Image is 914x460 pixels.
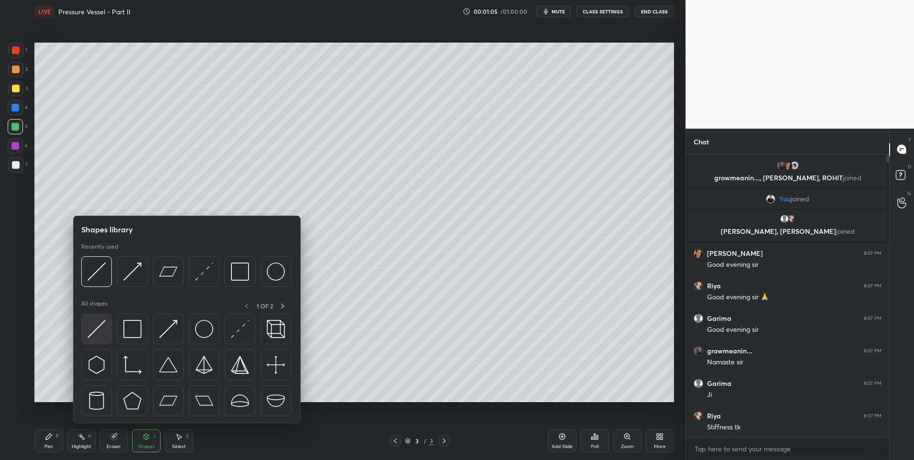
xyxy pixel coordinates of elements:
div: P [56,434,59,438]
button: CLASS SETTINGS [577,6,629,17]
div: 3 [413,438,422,444]
div: LIVE [34,6,54,17]
img: 1f83dd5ecca0447fb8ea279416639fcc.jpg [790,161,799,170]
div: Highlight [72,444,91,449]
img: svg+xml;charset=utf-8,%3Csvg%20xmlns%3D%22http%3A%2F%2Fwww.w3.org%2F2000%2Fsvg%22%20width%3D%2234... [123,392,141,410]
span: You [779,195,791,203]
div: Stiffness tk [707,423,881,432]
p: 1 OF 2 [257,302,273,310]
img: ad9b1ca7378248a280ec44d6413dd476.jpg [694,249,703,258]
div: Poll [591,444,598,449]
h6: Riya [707,412,721,420]
img: svg+xml;charset=utf-8,%3Csvg%20xmlns%3D%22http%3A%2F%2Fwww.w3.org%2F2000%2Fsvg%22%20width%3D%2230... [159,320,177,338]
img: 3a38f146e3464b03b24dd93f76ec5ac5.jpg [766,194,775,204]
button: End Class [635,6,674,17]
img: svg+xml;charset=utf-8,%3Csvg%20xmlns%3D%22http%3A%2F%2Fwww.w3.org%2F2000%2Fsvg%22%20width%3D%2230... [231,320,249,338]
img: d5943a60338d4702bbd5b520241f8b59.jpg [776,161,786,170]
img: svg+xml;charset=utf-8,%3Csvg%20xmlns%3D%22http%3A%2F%2Fwww.w3.org%2F2000%2Fsvg%22%20width%3D%2238... [231,392,249,410]
img: svg+xml;charset=utf-8,%3Csvg%20xmlns%3D%22http%3A%2F%2Fwww.w3.org%2F2000%2Fsvg%22%20width%3D%2236... [195,320,213,338]
h6: Riya [707,282,721,290]
p: growmeanin..., [PERSON_NAME], ROHIT [694,174,881,182]
div: 8:07 PM [864,283,881,289]
div: Good evening sir 🙏 [707,293,881,302]
div: Pen [44,444,53,449]
p: G [907,190,911,197]
div: H [88,434,91,438]
div: 8:07 PM [864,251,881,256]
img: default.png [694,379,703,388]
img: default.png [694,314,703,323]
div: 7 [8,157,28,173]
img: svg+xml;charset=utf-8,%3Csvg%20xmlns%3D%22http%3A%2F%2Fwww.w3.org%2F2000%2Fsvg%22%20width%3D%2228... [87,392,106,410]
span: joined [843,173,861,182]
div: / [424,438,427,444]
div: 3 [429,437,435,445]
div: More [654,444,666,449]
img: svg+xml;charset=utf-8,%3Csvg%20xmlns%3D%22http%3A%2F%2Fwww.w3.org%2F2000%2Fsvg%22%20width%3D%2240... [267,356,285,374]
div: 8:07 PM [864,413,881,419]
img: svg+xml;charset=utf-8,%3Csvg%20xmlns%3D%22http%3A%2F%2Fwww.w3.org%2F2000%2Fsvg%22%20width%3D%2230... [123,263,141,281]
button: mute [536,6,571,17]
img: svg+xml;charset=utf-8,%3Csvg%20xmlns%3D%22http%3A%2F%2Fwww.w3.org%2F2000%2Fsvg%22%20width%3D%2235... [267,320,285,338]
div: 1 [8,43,27,58]
div: 4 [8,100,28,115]
p: Chat [686,129,717,154]
div: 3 [8,81,28,96]
img: default.png [780,214,789,224]
p: All shapes [81,300,108,312]
div: Shapes [138,444,154,449]
div: Select [172,444,186,449]
div: Ji [707,390,881,400]
div: S [186,434,189,438]
span: joined [836,227,855,236]
div: Good evening sir [707,260,881,270]
img: svg+xml;charset=utf-8,%3Csvg%20xmlns%3D%22http%3A%2F%2Fwww.w3.org%2F2000%2Fsvg%22%20width%3D%2233... [123,356,141,374]
div: 8:07 PM [864,348,881,354]
div: 2 [8,62,28,77]
img: svg+xml;charset=utf-8,%3Csvg%20xmlns%3D%22http%3A%2F%2Fwww.w3.org%2F2000%2Fsvg%22%20width%3D%2230... [87,320,106,338]
div: grid [686,155,889,437]
span: joined [791,195,809,203]
div: Good evening sir [707,325,881,335]
img: svg+xml;charset=utf-8,%3Csvg%20xmlns%3D%22http%3A%2F%2Fwww.w3.org%2F2000%2Fsvg%22%20width%3D%2244... [195,392,213,410]
p: D [908,163,911,170]
img: svg+xml;charset=utf-8,%3Csvg%20xmlns%3D%22http%3A%2F%2Fwww.w3.org%2F2000%2Fsvg%22%20width%3D%2234... [123,320,141,338]
img: 9a58a05a9ad6482a82cd9b5ca215b066.jpg [694,281,703,291]
img: svg+xml;charset=utf-8,%3Csvg%20xmlns%3D%22http%3A%2F%2Fwww.w3.org%2F2000%2Fsvg%22%20width%3D%2234... [195,356,213,374]
img: svg+xml;charset=utf-8,%3Csvg%20xmlns%3D%22http%3A%2F%2Fwww.w3.org%2F2000%2Fsvg%22%20width%3D%2234... [231,263,249,281]
img: ad9b1ca7378248a280ec44d6413dd476.jpg [783,161,793,170]
img: svg+xml;charset=utf-8,%3Csvg%20xmlns%3D%22http%3A%2F%2Fwww.w3.org%2F2000%2Fsvg%22%20width%3D%2236... [267,263,285,281]
img: 9a58a05a9ad6482a82cd9b5ca215b066.jpg [786,214,796,224]
p: Recently used [81,243,118,251]
img: d5943a60338d4702bbd5b520241f8b59.jpg [694,346,703,356]
img: svg+xml;charset=utf-8,%3Csvg%20xmlns%3D%22http%3A%2F%2Fwww.w3.org%2F2000%2Fsvg%22%20width%3D%2230... [195,263,213,281]
img: 9a58a05a9ad6482a82cd9b5ca215b066.jpg [694,411,703,421]
div: 6 [8,138,28,153]
h6: growmeanin... [707,347,752,355]
img: svg+xml;charset=utf-8,%3Csvg%20xmlns%3D%22http%3A%2F%2Fwww.w3.org%2F2000%2Fsvg%22%20width%3D%2238... [267,392,285,410]
div: Eraser [107,444,121,449]
div: Add Slide [552,444,573,449]
div: Zoom [621,444,634,449]
h6: [PERSON_NAME] [707,249,763,258]
div: 8:07 PM [864,381,881,386]
span: mute [552,8,565,15]
img: svg+xml;charset=utf-8,%3Csvg%20xmlns%3D%22http%3A%2F%2Fwww.w3.org%2F2000%2Fsvg%22%20width%3D%2234... [231,356,249,374]
div: 5 [8,119,28,134]
p: [PERSON_NAME], [PERSON_NAME] [694,228,881,235]
h6: Garima [707,314,731,323]
img: svg+xml;charset=utf-8,%3Csvg%20xmlns%3D%22http%3A%2F%2Fwww.w3.org%2F2000%2Fsvg%22%20width%3D%2230... [87,263,106,281]
img: svg+xml;charset=utf-8,%3Csvg%20xmlns%3D%22http%3A%2F%2Fwww.w3.org%2F2000%2Fsvg%22%20width%3D%2244... [159,392,177,410]
div: 8:07 PM [864,316,881,321]
p: T [908,136,911,143]
h4: Pressure Vessel - Part II [58,7,131,16]
img: svg+xml;charset=utf-8,%3Csvg%20xmlns%3D%22http%3A%2F%2Fwww.w3.org%2F2000%2Fsvg%22%20width%3D%2244... [159,263,177,281]
h5: Shapes library [81,224,133,235]
div: L [153,434,156,438]
div: Namaste sir [707,358,881,367]
img: svg+xml;charset=utf-8,%3Csvg%20xmlns%3D%22http%3A%2F%2Fwww.w3.org%2F2000%2Fsvg%22%20width%3D%2230... [87,356,106,374]
h6: Garima [707,379,731,388]
img: svg+xml;charset=utf-8,%3Csvg%20xmlns%3D%22http%3A%2F%2Fwww.w3.org%2F2000%2Fsvg%22%20width%3D%2238... [159,356,177,374]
